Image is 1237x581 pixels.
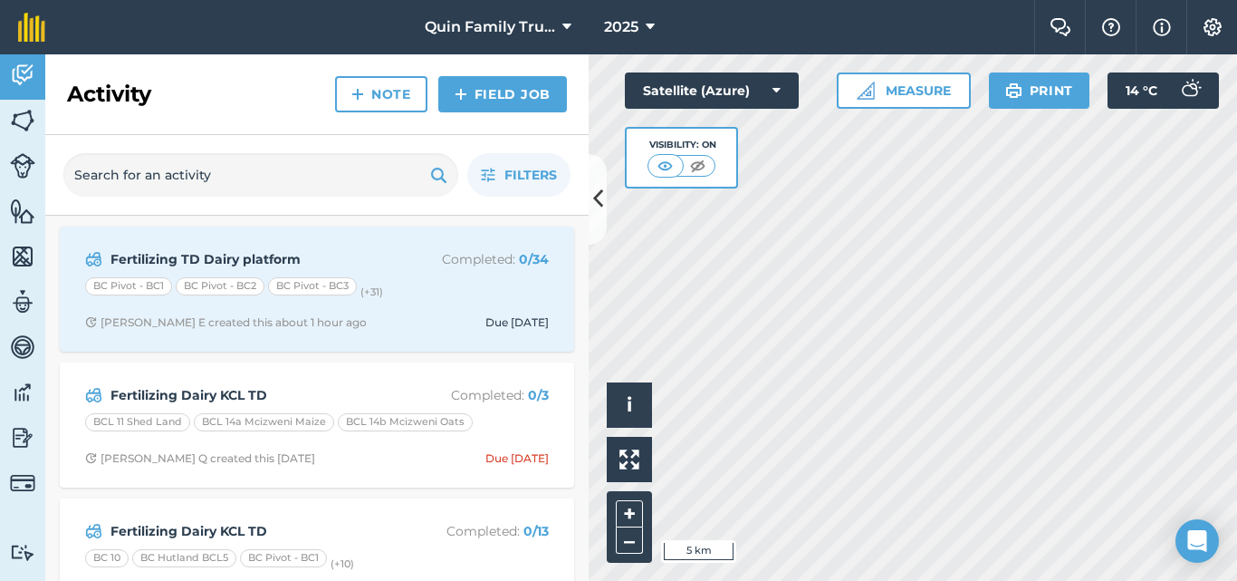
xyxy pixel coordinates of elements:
img: svg+xml;base64,PD94bWwgdmVyc2lvbj0iMS4wIiBlbmNvZGluZz0idXRmLTgiPz4KPCEtLSBHZW5lcmF0b3I6IEFkb2JlIE... [10,544,35,561]
img: Four arrows, one pointing top left, one top right, one bottom right and the last bottom left [619,450,639,470]
span: Filters [504,165,557,185]
div: BCL 14b Mcizweni Oats [338,413,473,431]
img: svg+xml;base64,PD94bWwgdmVyc2lvbj0iMS4wIiBlbmNvZGluZz0idXRmLTgiPz4KPCEtLSBHZW5lcmF0b3I6IEFkb2JlIE... [85,248,102,270]
img: svg+xml;base64,PHN2ZyB4bWxucz0iaHR0cDovL3d3dy53My5vcmcvMjAwMC9zdmciIHdpZHRoPSIxNCIgaGVpZ2h0PSIyNC... [455,83,467,105]
img: svg+xml;base64,PD94bWwgdmVyc2lvbj0iMS4wIiBlbmNvZGluZz0idXRmLTgiPz4KPCEtLSBHZW5lcmF0b3I6IEFkb2JlIE... [10,379,35,406]
img: Ruler icon [857,82,875,100]
div: BC Pivot - BC3 [268,277,357,295]
a: Fertilizing Dairy KCL TDCompleted: 0/3BCL 11 Shed LandBCL 14a Mcizweni MaizeBCL 14b Mcizweni Oats... [71,373,563,477]
div: [PERSON_NAME] Q created this [DATE] [85,451,315,466]
img: A cog icon [1202,18,1223,36]
img: svg+xml;base64,PD94bWwgdmVyc2lvbj0iMS4wIiBlbmNvZGluZz0idXRmLTgiPz4KPCEtLSBHZW5lcmF0b3I6IEFkb2JlIE... [10,62,35,89]
button: 14 °C [1108,73,1219,109]
div: BC Pivot - BC1 [85,277,172,295]
button: + [616,500,643,528]
button: Measure [837,73,971,109]
button: Filters [467,153,571,197]
strong: Fertilizing Dairy KCL TD [110,521,398,541]
img: svg+xml;base64,PD94bWwgdmVyc2lvbj0iMS4wIiBlbmNvZGluZz0idXRmLTgiPz4KPCEtLSBHZW5lcmF0b3I6IEFkb2JlIE... [1172,73,1208,109]
img: svg+xml;base64,PHN2ZyB4bWxucz0iaHR0cDovL3d3dy53My5vcmcvMjAwMC9zdmciIHdpZHRoPSI1NiIgaGVpZ2h0PSI2MC... [10,243,35,270]
img: svg+xml;base64,PHN2ZyB4bWxucz0iaHR0cDovL3d3dy53My5vcmcvMjAwMC9zdmciIHdpZHRoPSIxNCIgaGVpZ2h0PSIyNC... [351,83,364,105]
img: svg+xml;base64,PHN2ZyB4bWxucz0iaHR0cDovL3d3dy53My5vcmcvMjAwMC9zdmciIHdpZHRoPSI1NiIgaGVpZ2h0PSI2MC... [10,198,35,225]
button: Satellite (Azure) [625,73,799,109]
p: Completed : [405,385,549,405]
div: BC Hutland BCL5 [132,549,236,567]
small: (+ 31 ) [360,286,383,298]
strong: 0 / 34 [519,251,549,267]
img: svg+xml;base64,PD94bWwgdmVyc2lvbj0iMS4wIiBlbmNvZGluZz0idXRmLTgiPz4KPCEtLSBHZW5lcmF0b3I6IEFkb2JlIE... [10,424,35,451]
div: Due [DATE] [485,315,549,330]
p: Completed : [405,249,549,269]
div: BC 10 [85,549,129,567]
img: svg+xml;base64,PD94bWwgdmVyc2lvbj0iMS4wIiBlbmNvZGluZz0idXRmLTgiPz4KPCEtLSBHZW5lcmF0b3I6IEFkb2JlIE... [85,520,102,542]
div: [PERSON_NAME] E created this about 1 hour ago [85,315,367,330]
img: svg+xml;base64,PD94bWwgdmVyc2lvbj0iMS4wIiBlbmNvZGluZz0idXRmLTgiPz4KPCEtLSBHZW5lcmF0b3I6IEFkb2JlIE... [10,334,35,361]
div: BC Pivot - BC1 [240,549,327,567]
img: svg+xml;base64,PD94bWwgdmVyc2lvbj0iMS4wIiBlbmNvZGluZz0idXRmLTgiPz4KPCEtLSBHZW5lcmF0b3I6IEFkb2JlIE... [10,470,35,496]
img: svg+xml;base64,PHN2ZyB4bWxucz0iaHR0cDovL3d3dy53My5vcmcvMjAwMC9zdmciIHdpZHRoPSI1NiIgaGVpZ2h0PSI2MC... [10,107,35,134]
small: (+ 10 ) [331,557,354,570]
img: svg+xml;base64,PHN2ZyB4bWxucz0iaHR0cDovL3d3dy53My5vcmcvMjAwMC9zdmciIHdpZHRoPSIxNyIgaGVpZ2h0PSIxNy... [1153,16,1171,38]
p: Completed : [405,521,549,541]
div: BCL 11 Shed Land [85,413,190,431]
strong: Fertilizing TD Dairy platform [110,249,398,269]
div: Due [DATE] [485,451,549,466]
img: Clock with arrow pointing clockwise [85,316,97,328]
input: Search for an activity [63,153,458,197]
img: svg+xml;base64,PHN2ZyB4bWxucz0iaHR0cDovL3d3dy53My5vcmcvMjAwMC9zdmciIHdpZHRoPSI1MCIgaGVpZ2h0PSI0MC... [654,157,676,175]
div: BC Pivot - BC2 [176,277,264,295]
img: Clock with arrow pointing clockwise [85,452,97,464]
button: Print [989,73,1090,109]
button: – [616,528,643,554]
strong: Fertilizing Dairy KCL TD [110,385,398,405]
strong: 0 / 3 [528,387,549,403]
img: fieldmargin Logo [18,13,45,42]
img: svg+xml;base64,PHN2ZyB4bWxucz0iaHR0cDovL3d3dy53My5vcmcvMjAwMC9zdmciIHdpZHRoPSI1MCIgaGVpZ2h0PSI0MC... [686,157,709,175]
div: Visibility: On [647,138,716,152]
img: svg+xml;base64,PD94bWwgdmVyc2lvbj0iMS4wIiBlbmNvZGluZz0idXRmLTgiPz4KPCEtLSBHZW5lcmF0b3I6IEFkb2JlIE... [10,153,35,179]
strong: 0 / 13 [523,523,549,539]
img: svg+xml;base64,PHN2ZyB4bWxucz0iaHR0cDovL3d3dy53My5vcmcvMjAwMC9zdmciIHdpZHRoPSIxOSIgaGVpZ2h0PSIyNC... [430,164,447,186]
img: Two speech bubbles overlapping with the left bubble in the forefront [1050,18,1071,36]
div: Open Intercom Messenger [1175,519,1219,563]
div: BCL 14a Mcizweni Maize [194,413,334,431]
img: svg+xml;base64,PD94bWwgdmVyc2lvbj0iMS4wIiBlbmNvZGluZz0idXRmLTgiPz4KPCEtLSBHZW5lcmF0b3I6IEFkb2JlIE... [10,288,35,315]
span: 14 ° C [1126,73,1157,109]
img: svg+xml;base64,PHN2ZyB4bWxucz0iaHR0cDovL3d3dy53My5vcmcvMjAwMC9zdmciIHdpZHRoPSIxOSIgaGVpZ2h0PSIyNC... [1005,80,1022,102]
img: A question mark icon [1100,18,1122,36]
button: i [607,382,652,428]
img: svg+xml;base64,PD94bWwgdmVyc2lvbj0iMS4wIiBlbmNvZGluZz0idXRmLTgiPz4KPCEtLSBHZW5lcmF0b3I6IEFkb2JlIE... [85,384,102,406]
span: Quin Family Trust [425,16,555,38]
h2: Activity [67,80,151,109]
a: Fertilizing TD Dairy platformCompleted: 0/34BC Pivot - BC1BC Pivot - BC2BC Pivot - BC3(+31)Clock ... [71,237,563,341]
span: 2025 [604,16,638,38]
a: Note [335,76,427,112]
span: i [627,393,632,416]
a: Field Job [438,76,567,112]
